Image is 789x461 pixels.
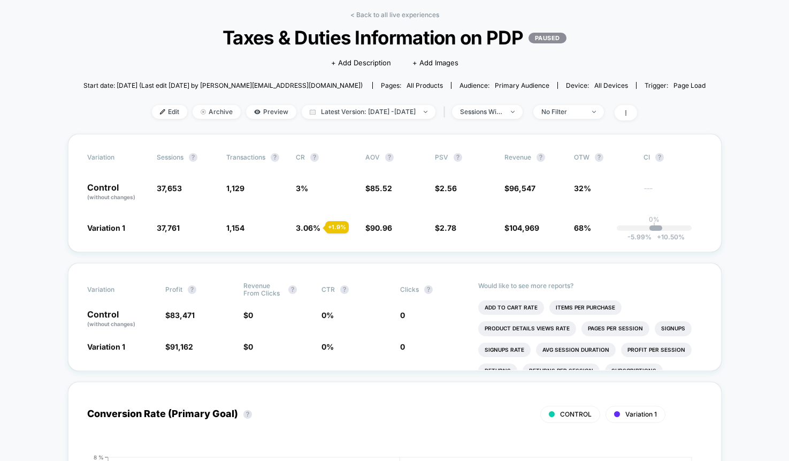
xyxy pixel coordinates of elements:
[157,223,180,232] span: 37,761
[370,184,392,193] span: 85.52
[288,285,297,294] button: ?
[653,223,655,230] p: |
[226,223,244,232] span: 1,154
[165,286,182,293] span: Profit
[114,27,674,48] span: Taxes & Duties Information on PDP
[165,342,193,351] span: $
[592,111,596,113] img: end
[574,153,633,162] span: OTW
[188,285,196,294] button: ?
[574,223,591,232] span: 68%
[157,184,182,193] span: 37,653
[440,223,456,232] span: 2.78
[478,321,576,336] li: Product Details Views Rate
[605,364,663,379] li: Subscriptions
[560,411,592,418] span: CONTROL
[296,184,308,193] span: 3 %
[644,186,702,201] span: ---
[652,233,685,241] span: 10.50 %
[87,194,135,200] span: (without changes)
[504,223,539,232] span: $
[157,154,183,161] span: Sessions
[165,311,195,320] span: $
[302,105,435,119] span: Latest Version: [DATE] - [DATE]
[87,321,135,327] span: (without changes)
[537,153,545,162] button: ?
[435,184,457,193] span: $
[226,184,244,193] span: 1,129
[170,342,193,351] span: 91,162
[523,364,600,379] li: Returns Per Session
[271,153,279,162] button: ?
[412,59,458,67] span: + Add Images
[87,153,146,162] span: Variation
[478,282,702,290] p: Would like to see more reports?
[310,109,316,115] img: calendar
[365,223,392,232] span: $
[549,300,622,315] li: Items Per Purchase
[441,105,452,119] span: |
[478,364,517,379] li: Returns
[87,282,146,297] span: Variation
[644,153,702,162] span: CI
[440,184,457,193] span: 2.56
[296,154,305,161] span: CR
[478,300,544,315] li: Add To Cart Rate
[435,154,448,161] span: PSV
[365,154,380,161] span: AOV
[193,105,241,119] span: Archive
[621,343,692,358] li: Profit Per Session
[248,311,253,320] span: 0
[243,342,253,351] span: $
[581,321,649,336] li: Pages Per Session
[246,105,296,119] span: Preview
[509,184,535,193] span: 96,547
[201,109,206,115] img: end
[160,109,165,115] img: edit
[340,285,349,294] button: ?
[381,82,443,89] div: Pages:
[321,286,335,293] span: CTR
[478,343,531,358] li: Signups Rate
[541,108,584,116] div: No Filter
[407,81,443,89] span: all products
[400,342,405,351] span: 0
[350,11,439,19] a: < Back to all live experiences
[296,223,320,232] span: 3.06 %
[87,310,155,328] p: Control
[528,33,566,44] p: PAUSED
[248,342,253,351] span: 0
[321,342,334,351] span: 0 %
[87,223,125,232] span: Variation 1
[243,410,252,419] button: ?
[400,311,405,320] span: 0
[170,311,195,320] span: 83,471
[331,58,391,69] span: + Add Description
[424,285,433,294] button: ?
[243,282,283,297] span: Revenue From Clicks
[370,223,392,232] span: 90.96
[385,153,394,162] button: ?
[435,223,456,232] span: $
[400,286,419,293] span: Clicks
[536,343,616,358] li: Avg Session Duration
[454,153,462,162] button: ?
[325,221,349,233] div: + 1.9 %
[504,184,535,193] span: $
[87,183,146,201] p: Control
[625,411,657,418] span: Variation 1
[94,454,104,460] tspan: 8 %
[243,311,253,320] span: $
[594,81,628,89] span: all devices
[321,311,334,320] span: 0 %
[365,184,392,193] span: $
[574,184,591,193] span: 32%
[459,82,549,89] div: Audience:
[424,111,427,113] img: end
[83,82,363,89] span: Start date: [DATE] (Last edit [DATE] by [PERSON_NAME][EMAIL_ADDRESS][DOMAIN_NAME])
[627,233,652,241] span: -5.99 %
[226,154,265,161] span: Transactions
[310,153,319,162] button: ?
[460,108,503,116] div: sessions with impression
[649,216,660,223] p: 0%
